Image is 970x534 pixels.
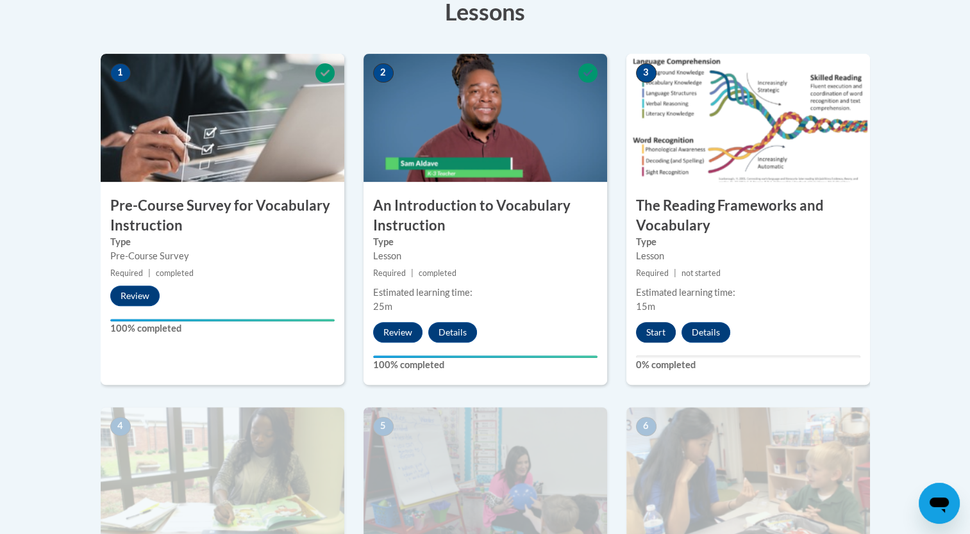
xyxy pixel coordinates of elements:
button: Review [110,286,160,306]
button: Review [373,322,422,343]
label: Type [373,235,598,249]
span: | [411,268,414,278]
span: 2 [373,63,394,83]
button: Start [636,322,676,343]
button: Details [682,322,730,343]
div: Estimated learning time: [373,286,598,300]
h3: Pre-Course Survey for Vocabulary Instruction [101,196,344,236]
span: 3 [636,63,656,83]
label: 100% completed [373,358,598,372]
h3: An Introduction to Vocabulary Instruction [364,196,607,236]
button: Details [428,322,477,343]
label: Type [636,235,860,249]
span: | [148,268,151,278]
span: 1 [110,63,131,83]
span: 4 [110,417,131,436]
span: not started [682,268,721,278]
div: Your progress [110,319,335,321]
span: completed [419,268,456,278]
label: 0% completed [636,358,860,372]
span: Required [373,268,406,278]
span: Required [636,268,669,278]
h3: The Reading Frameworks and Vocabulary [626,196,870,236]
span: completed [156,268,194,278]
label: Type [110,235,335,249]
label: 100% completed [110,321,335,336]
div: Lesson [636,249,860,263]
img: Course Image [626,54,870,182]
div: Estimated learning time: [636,286,860,300]
img: Course Image [364,54,607,182]
iframe: Button to launch messaging window [919,483,960,524]
span: 25m [373,301,392,312]
div: Your progress [373,355,598,358]
div: Pre-Course Survey [110,249,335,263]
img: Course Image [101,54,344,182]
span: 6 [636,417,656,436]
span: 15m [636,301,655,312]
span: Required [110,268,143,278]
span: | [674,268,676,278]
div: Lesson [373,249,598,263]
span: 5 [373,417,394,436]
